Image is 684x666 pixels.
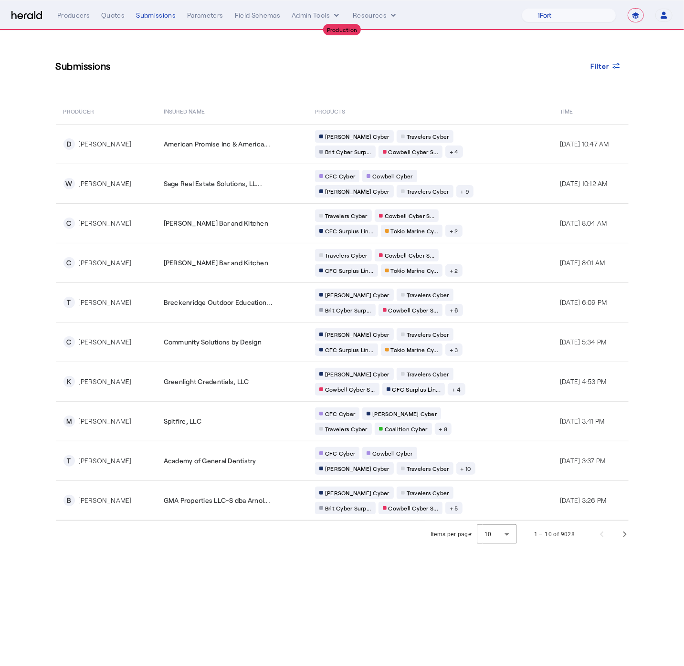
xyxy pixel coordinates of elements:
div: W [63,178,75,189]
div: [PERSON_NAME] [79,139,132,149]
span: Travelers Cyber [325,425,368,433]
div: T [63,297,75,308]
div: Producers [57,10,90,20]
span: Travelers Cyber [407,331,449,338]
button: Filter [583,57,629,74]
div: C [63,218,75,229]
span: CFC Surplus Lin... [325,227,374,235]
div: [PERSON_NAME] [79,416,132,426]
span: Cowbell Cyber S... [385,212,435,219]
div: [PERSON_NAME] [79,496,132,505]
span: [DATE] 10:12 AM [560,179,608,187]
span: Cowbell Cyber S... [325,385,375,393]
span: [PERSON_NAME] Cyber [325,133,389,140]
span: CFC Surplus Lin... [325,346,374,354]
span: Cowbell Cyber S... [389,306,439,314]
span: + 3 [450,346,458,354]
span: [DATE] 4:53 PM [560,377,607,385]
span: [DATE] 3:26 PM [560,496,607,504]
span: Insured Name [164,106,205,115]
table: Table view of all submissions by your platform [56,97,629,521]
span: Tokio Marine Cy... [391,267,439,274]
div: D [63,138,75,150]
span: [DATE] 8:01 AM [560,259,605,267]
span: + 6 [450,306,459,314]
span: American Promise Inc & America... [164,139,270,149]
span: Travelers Cyber [325,251,368,259]
div: [PERSON_NAME] [79,298,132,307]
span: [DATE] 10:47 AM [560,140,609,148]
span: [DATE] 6:09 PM [560,298,607,306]
span: Academy of General Dentistry [164,456,256,466]
span: Travelers Cyber [407,133,449,140]
div: [PERSON_NAME] [79,337,132,347]
span: + 4 [450,148,459,156]
span: Cowbell Cyber S... [385,251,435,259]
span: [DATE] 3:37 PM [560,457,606,465]
div: Items per page: [431,530,473,539]
span: CFC Cyber [325,449,355,457]
div: Submissions [136,10,176,20]
div: Field Schemas [235,10,281,20]
span: Cowbell Cyber S... [389,148,439,156]
span: Spitfire, LLC [164,416,201,426]
span: CFC Cyber [325,172,355,180]
button: Resources dropdown menu [353,10,398,20]
span: Brit Cyber Surp... [325,148,371,156]
span: Cowbell Cyber S... [389,504,439,512]
span: [DATE] 3:41 PM [560,417,605,425]
div: [PERSON_NAME] [79,219,132,228]
span: GMA Properties LLC-S dba Arnol... [164,496,270,505]
span: + 5 [450,504,458,512]
span: + 8 [439,425,448,433]
div: [PERSON_NAME] [79,456,132,466]
span: [PERSON_NAME] Cyber [325,331,389,338]
span: Community Solutions by Design [164,337,262,347]
div: K [63,376,75,387]
span: Breckenridge Outdoor Education... [164,298,273,307]
div: Parameters [187,10,223,20]
span: CFC Surplus Lin... [325,267,374,274]
span: PRODUCER [63,106,95,115]
span: Cowbell Cyber [372,449,412,457]
span: CFC Surplus Lin... [392,385,441,393]
span: Sage Real Estate Solutions, LL... [164,179,262,188]
span: [PERSON_NAME] Cyber [325,370,389,378]
div: C [63,257,75,269]
span: [DATE] 8:04 AM [560,219,607,227]
span: [PERSON_NAME] Bar and Kitchen [164,258,268,268]
span: Coalition Cyber [385,425,428,433]
span: + 4 [452,385,461,393]
div: Quotes [101,10,125,20]
span: Filter [590,61,610,71]
div: B [63,495,75,506]
span: Brit Cyber Surp... [325,306,371,314]
span: + 9 [461,187,470,195]
span: Time [560,106,573,115]
span: [PERSON_NAME] Cyber [325,465,389,472]
div: Production [323,24,361,35]
span: Travelers Cyber [407,489,449,497]
button: Next page [613,523,636,546]
span: [PERSON_NAME] Cyber [325,291,389,299]
span: Cowbell Cyber [372,172,412,180]
span: Travelers Cyber [325,212,368,219]
div: M [63,416,75,427]
span: + 2 [450,227,458,235]
h3: Submissions [56,59,111,73]
div: 1 – 10 of 9028 [534,530,575,539]
span: [PERSON_NAME] Cyber [325,489,389,497]
span: [PERSON_NAME] Bar and Kitchen [164,219,268,228]
span: Travelers Cyber [407,291,449,299]
span: Tokio Marine Cy... [391,346,439,354]
div: [PERSON_NAME] [79,179,132,188]
span: [PERSON_NAME] Cyber [325,187,389,195]
span: Brit Cyber Surp... [325,504,371,512]
span: [PERSON_NAME] Cyber [372,410,437,417]
button: internal dropdown menu [292,10,341,20]
span: [DATE] 5:34 PM [560,338,607,346]
div: [PERSON_NAME] [79,258,132,268]
span: Travelers Cyber [407,465,449,472]
div: T [63,455,75,467]
div: [PERSON_NAME] [79,377,132,386]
